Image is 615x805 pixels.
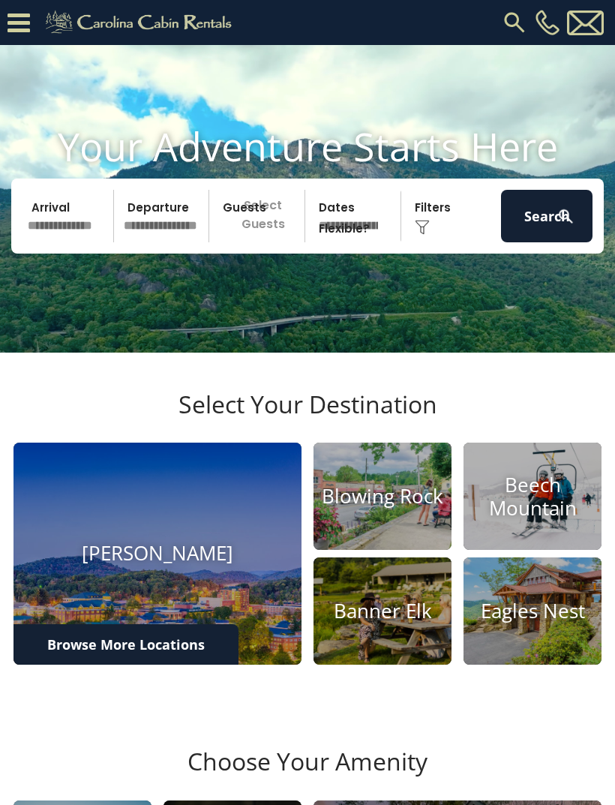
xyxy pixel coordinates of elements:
img: filter--v1.png [415,220,430,235]
h3: Choose Your Amenity [11,747,604,800]
button: Search [501,190,592,242]
h4: Beech Mountain [463,473,601,520]
img: search-regular.svg [501,9,528,36]
p: Select Guests [214,190,304,242]
h4: Blowing Rock [313,485,451,508]
h4: Banner Elk [313,599,451,623]
a: Beech Mountain [463,443,601,550]
img: Khaki-logo.png [37,8,244,38]
h4: Eagles Nest [463,599,601,623]
a: Browse More Locations [13,624,238,665]
h3: Select Your Destination [11,390,604,443]
a: Banner Elk [313,557,451,665]
a: Eagles Nest [463,557,601,665]
a: Blowing Rock [313,443,451,550]
img: search-regular-white.png [556,207,575,226]
h1: Your Adventure Starts Here [11,123,604,170]
a: [PERSON_NAME] [13,443,301,665]
a: [PHONE_NUMBER] [532,10,563,35]
h4: [PERSON_NAME] [13,542,301,566]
